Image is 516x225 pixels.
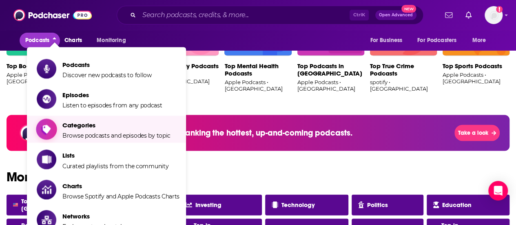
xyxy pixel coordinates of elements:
p: Apple Podcasts • [GEOGRAPHIC_DATA] [224,79,291,92]
span: Charts [62,182,179,189]
span: Logged in as mdekoning [485,6,503,24]
span: Ctrl K [350,10,369,20]
div: Open Intercom Messenger [488,181,508,200]
input: Search podcasts, credits, & more... [139,9,350,22]
span: Curated playlists from the community [62,162,168,169]
button: open menu [91,33,136,48]
a: Charts [59,33,87,48]
p: Top Book Podcasts [7,62,73,70]
span: For Business [370,35,402,46]
a: Politics [352,194,423,215]
div: Search podcasts, credits, & more... [117,6,423,25]
span: Listen to episodes from any podcast [62,102,162,109]
img: User Profile [485,6,503,24]
span: Top in [GEOGRAPHIC_DATA] [21,197,83,212]
p: Top Sports Podcasts [443,62,509,70]
span: Open Advanced [379,13,413,17]
span: Monitoring [97,35,126,46]
p: Top Podcasts in [GEOGRAPHIC_DATA] [297,62,364,77]
span: Politics [367,201,388,208]
img: Podchaser 25 banner [20,123,117,143]
button: Take a look [454,125,500,141]
p: The only chart ranking the hottest, up-and-coming podcasts. [127,128,352,138]
span: Lists [62,151,168,159]
span: Take a look [458,129,488,136]
span: New [401,5,416,13]
span: Browse Spotify and Apple Podcasts Charts [62,192,179,200]
button: open menu [467,33,496,48]
a: Show notifications dropdown [442,8,456,22]
p: spotify • [GEOGRAPHIC_DATA] [370,79,437,92]
button: open menu [412,33,468,48]
a: Education [427,194,509,215]
a: Investing [179,194,262,215]
span: Networks [62,212,139,220]
span: Episodes [62,91,162,99]
img: Podchaser - Follow, Share and Rate Podcasts [13,7,92,23]
span: Categories [62,121,171,129]
button: close menu [20,33,60,48]
span: Education [442,201,472,208]
span: Charts [64,35,82,46]
span: Podcasts [25,35,49,46]
p: Apple Podcasts • [GEOGRAPHIC_DATA] [443,71,509,85]
p: Apple Podcasts • [GEOGRAPHIC_DATA] [297,79,364,92]
button: open menu [364,33,412,48]
button: Show profile menu [485,6,503,24]
span: More [472,35,486,46]
span: Technology [281,201,315,208]
svg: Add a profile image [496,6,503,13]
span: Podcasts [62,61,152,69]
p: Top True Crime Podcasts [370,62,437,77]
button: Open AdvancedNew [375,10,416,20]
span: Browse podcasts and episodes by topic [62,132,171,139]
span: Discover new podcasts to follow [62,71,152,79]
a: Technology [265,194,348,215]
a: Show notifications dropdown [462,8,475,22]
p: Top Mental Health Podcasts [224,62,291,77]
a: Top in [GEOGRAPHIC_DATA] [7,194,89,215]
span: For Podcasters [417,35,456,46]
p: Apple Podcasts • [GEOGRAPHIC_DATA] [7,71,73,85]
